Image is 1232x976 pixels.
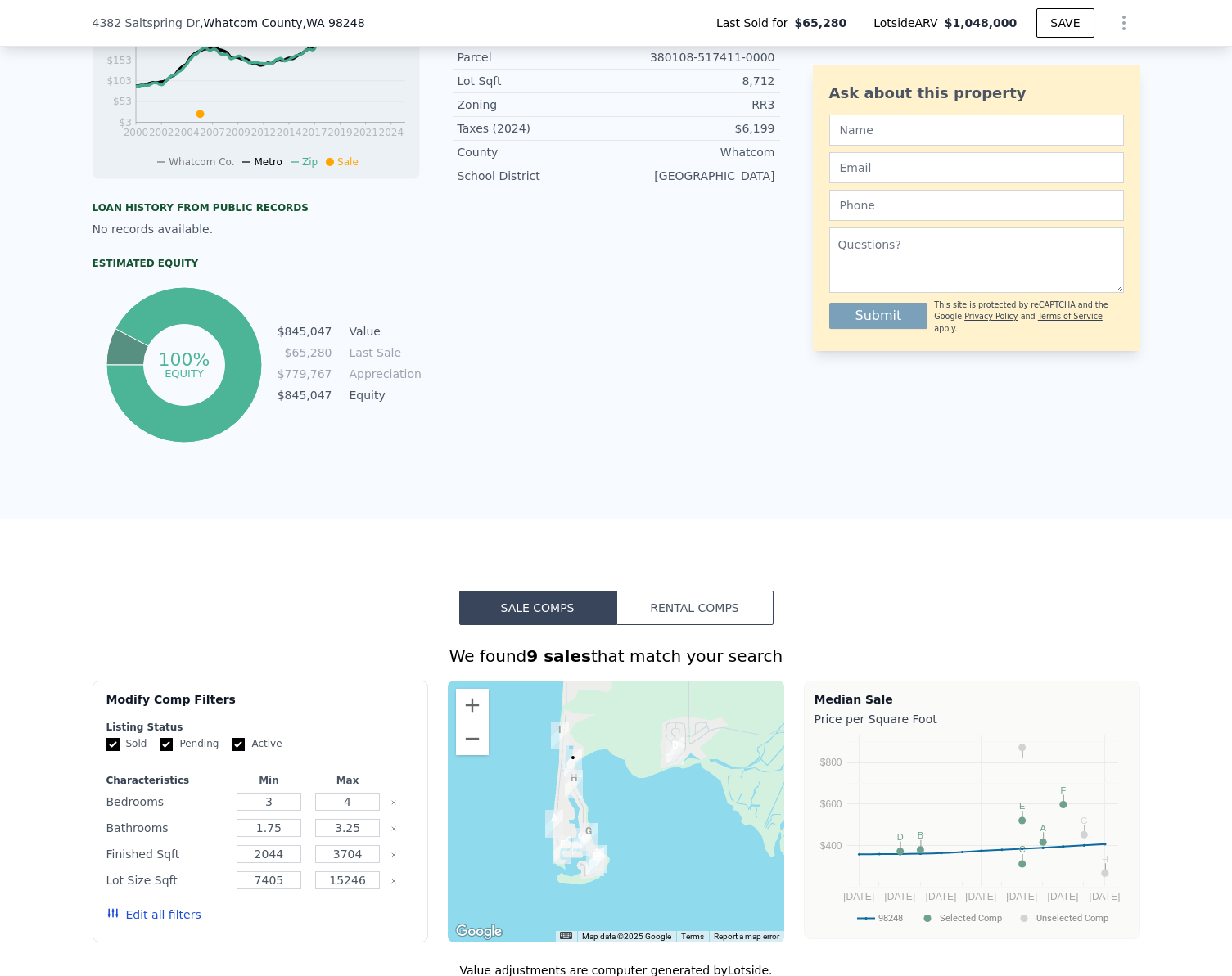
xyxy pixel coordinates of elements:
[551,722,569,749] div: 4489 Sucia Dr
[337,156,359,168] span: Sale
[254,156,282,168] span: Metro
[390,825,397,832] button: Clear
[106,737,147,751] label: Sold
[452,921,506,942] a: Open this area in Google Maps (opens a new window)
[681,932,704,941] a: Terms (opens in new tab)
[526,646,591,666] strong: 9 sales
[560,932,571,939] button: Keyboard shortcuts
[106,738,120,751] input: Sold
[1047,891,1078,902] text: [DATE]
[819,840,842,852] text: $400
[666,737,684,765] div: 3753 Sinclair Dr
[346,344,420,362] td: Last Sale
[312,774,384,787] div: Max
[616,168,775,184] div: [GEOGRAPHIC_DATA]
[553,836,571,864] div: 4072 Sucia Dr
[1036,8,1094,38] button: SAVE
[964,312,1018,321] a: Privacy Policy
[917,830,923,840] text: B
[346,322,420,340] td: Value
[829,152,1124,183] input: Email
[378,127,404,138] tspan: 2024
[106,906,201,923] button: Edit all filters
[819,757,842,768] text: $800
[940,913,1002,924] text: Selected Comp
[1038,312,1103,321] a: Terms of Service
[225,127,250,138] tspan: 2009
[302,16,364,29] span: , WA 98248
[1108,7,1140,39] button: Show Options
[148,127,174,138] tspan: 2002
[580,823,598,851] div: 4087 Saltspring Dr
[564,749,582,777] div: 4382 Saltspring Dr
[160,737,219,751] label: Pending
[93,201,420,214] div: Loan history from public records
[458,73,616,89] div: Lot Sqft
[843,891,874,902] text: [DATE]
[884,891,915,902] text: [DATE]
[93,221,420,237] div: No records available.
[106,55,132,66] tspan: $153
[616,120,775,137] div: $6,199
[390,852,397,858] button: Clear
[1021,757,1023,767] text: I
[123,127,148,138] tspan: 2000
[160,738,173,751] input: Pending
[93,645,1140,668] div: We found that match your search
[1081,816,1088,825] text: G
[106,75,132,87] tspan: $103
[586,848,604,876] div: 3962 Saltspring Dr
[250,127,276,138] tspan: 2012
[815,708,1130,731] div: Price per Square Foot
[829,303,928,329] button: Submit
[452,921,506,942] img: Google
[819,798,842,810] text: $600
[232,738,245,751] input: Active
[794,15,846,31] span: $65,280
[829,82,1124,105] div: Ask about this property
[106,774,227,787] div: Characteristics
[458,168,616,184] div: School District
[572,828,590,856] div: 4100 Matia Dr
[456,722,489,755] button: Zoom out
[878,913,903,924] text: 98248
[277,322,333,340] td: $845,047
[390,878,397,884] button: Clear
[169,156,234,168] span: Whatcom Co.
[302,156,318,168] span: Zip
[232,774,305,787] div: Min
[93,257,420,270] div: Estimated Equity
[232,737,282,751] label: Active
[616,591,774,625] button: Rental Comps
[458,49,616,65] div: Parcel
[106,691,415,721] div: Modify Comp Filters
[200,127,225,138] tspan: 2007
[934,299,1123,335] div: This site is protected by reCAPTCHA and the Google and apply.
[1101,854,1108,864] text: H
[925,891,956,902] text: [DATE]
[93,15,201,31] span: 4382 Saltspring Dr
[945,16,1018,29] span: $1,048,000
[589,845,607,873] div: 3982 Saltspring Dr
[456,689,489,722] button: Zoom in
[346,386,420,404] td: Equity
[106,816,227,839] div: Bathrooms
[119,117,131,128] tspan: $3
[458,120,616,137] div: Taxes (2024)
[327,127,353,138] tspan: 2019
[965,891,996,902] text: [DATE]
[390,799,397,806] button: Clear
[1018,844,1025,854] text: C
[301,127,327,138] tspan: 2017
[873,15,944,31] span: Lotside ARV
[277,344,333,362] td: $65,280
[716,15,795,31] span: Last Sold for
[896,832,903,842] text: D
[829,115,1124,146] input: Name
[459,591,616,625] button: Sale Comps
[106,869,227,892] div: Lot Size Sqft
[815,691,1130,708] div: Median Sale
[165,367,204,379] tspan: equity
[276,127,301,138] tspan: 2014
[277,386,333,404] td: $845,047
